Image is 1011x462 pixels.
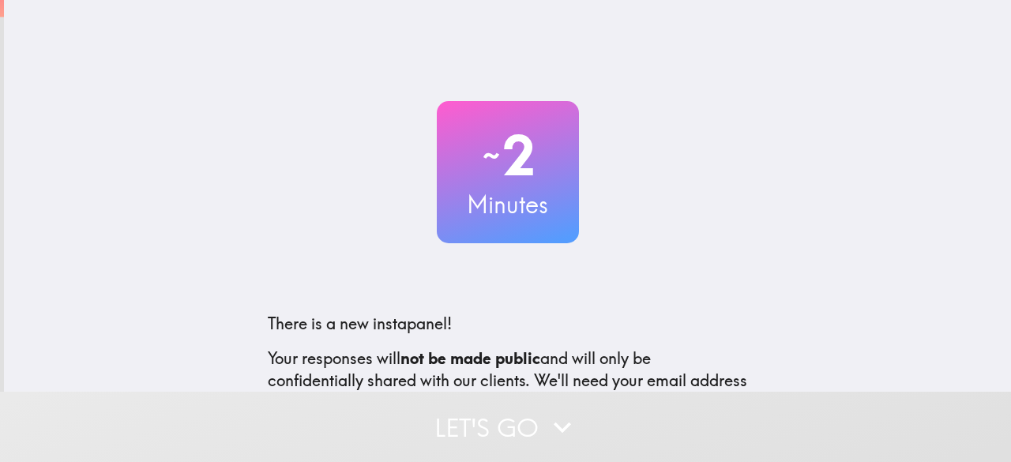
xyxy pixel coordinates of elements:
[480,132,502,179] span: ~
[400,348,540,368] b: not be made public
[268,314,452,333] span: There is a new instapanel!
[437,123,579,188] h2: 2
[268,347,748,414] p: Your responses will and will only be confidentially shared with our clients. We'll need your emai...
[437,188,579,221] h3: Minutes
